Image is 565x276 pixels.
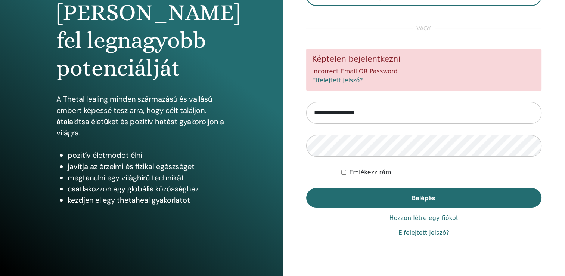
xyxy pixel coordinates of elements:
a: Elfelejtett jelszó? [398,229,449,237]
a: Hozzon létre egy fiókot [389,214,458,223]
h5: Képtelen bejelentkezni [312,55,536,64]
p: A ThetaHealing minden származású és vallású embert képessé tesz arra, hogy célt találjon, átalakí... [56,93,226,138]
label: Emlékezz rám [349,168,391,177]
div: Keep me authenticated indefinitely or until I manually logout [341,168,541,177]
li: megtanulni egy világhírű technikát [68,172,226,183]
a: Elfelejtett jelszó? [312,77,363,84]
span: vagy [413,24,435,33]
li: kezdjen el egy thetaheal gyakorlatot [68,194,226,206]
li: javítja az érzelmi és fizikai egészséget [68,161,226,172]
span: Belépés [412,194,435,202]
button: Belépés [306,188,542,208]
li: pozitív életmódot élni [68,150,226,161]
li: csatlakozzon egy globális közösséghez [68,183,226,194]
div: Incorrect Email OR Password [306,49,542,91]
